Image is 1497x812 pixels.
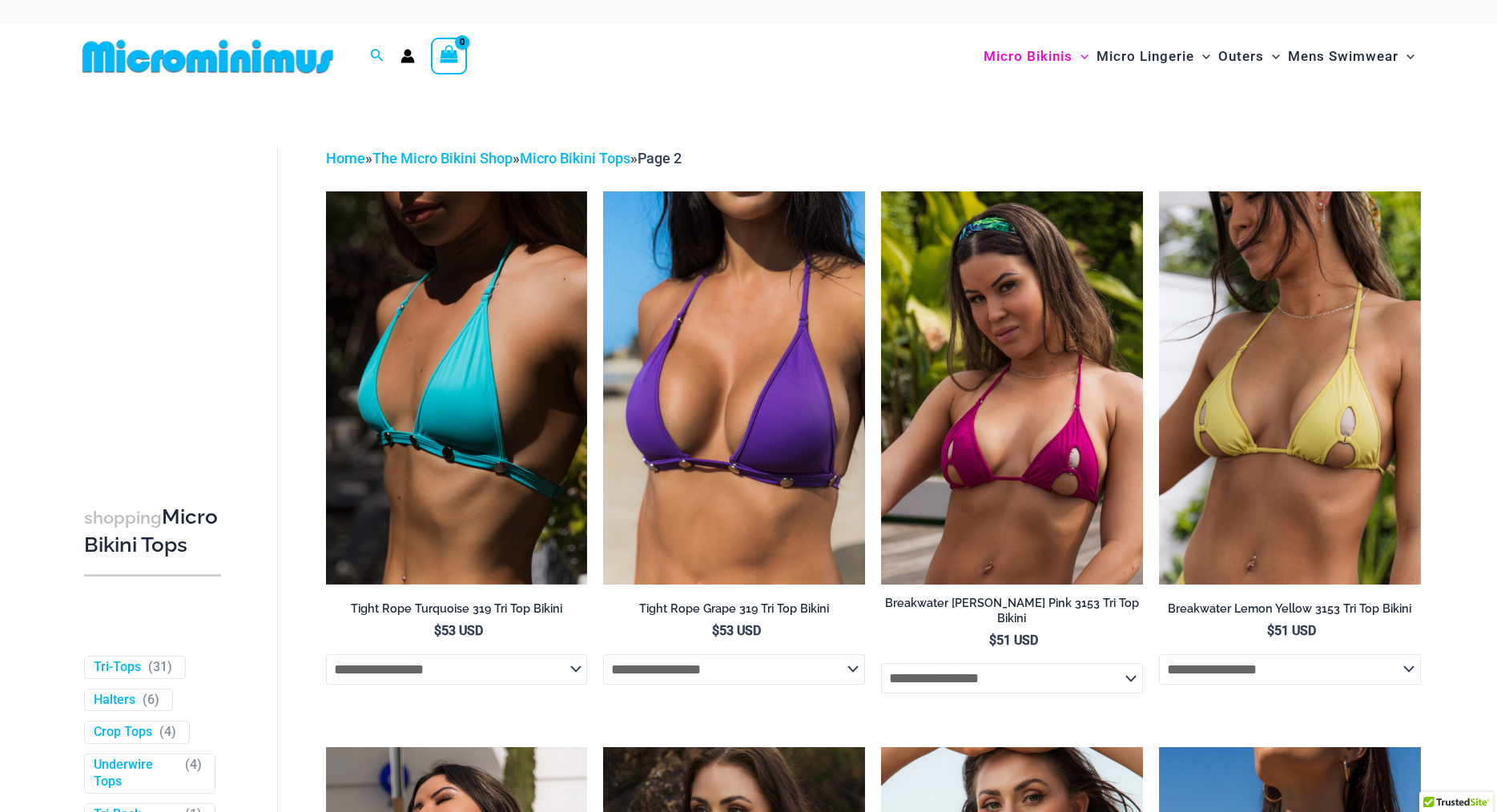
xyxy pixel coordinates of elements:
span: $ [434,623,441,638]
h2: Breakwater Lemon Yellow 3153 Tri Top Bikini [1159,601,1421,617]
a: Tight Rope Turquoise 319 Tri Top Bikini [326,601,588,622]
span: Menu Toggle [1194,36,1210,77]
a: View Shopping Cart, empty [431,38,468,74]
span: Mens Swimwear [1288,36,1398,77]
a: Breakwater Lemon Yellow 3153 Tri Top Bikini [1159,601,1421,622]
span: 31 [153,659,167,674]
span: $ [1267,623,1274,638]
span: $ [989,633,996,648]
a: Tight Rope Turquoise 319 Tri Top 01Tight Rope Turquoise 319 Tri Top 02Tight Rope Turquoise 319 Tr... [326,191,588,584]
h3: Micro Bikini Tops [84,504,221,559]
a: Micro LingerieMenu ToggleMenu Toggle [1093,32,1214,81]
bdi: 53 USD [712,623,761,638]
a: Crop Tops [94,724,152,741]
bdi: 53 USD [434,623,483,638]
img: Breakwater Berry Pink 3153 Tri 01 [881,191,1143,584]
img: Breakwater Lemon Yellow 3153 Tri Top 01 [1159,191,1421,584]
a: The Micro Bikini Shop [372,150,513,167]
a: Underwire Tops [94,757,178,790]
span: 4 [164,724,171,739]
nav: Site Navigation [977,30,1422,83]
span: 4 [190,757,197,772]
span: ( ) [159,724,176,741]
h2: Breakwater [PERSON_NAME] Pink 3153 Tri Top Bikini [881,596,1143,625]
a: Tri-Tops [94,659,141,676]
h2: Tight Rope Turquoise 319 Tri Top Bikini [326,601,588,617]
bdi: 51 USD [1267,623,1316,638]
a: Tight Rope Grape 319 Tri Top Bikini [603,601,865,622]
img: MM SHOP LOGO FLAT [76,38,340,74]
span: Menu Toggle [1264,36,1280,77]
a: Search icon link [370,46,384,66]
a: Halters [94,692,135,709]
a: Account icon link [400,49,415,63]
span: » » » [326,150,682,167]
a: Tight Rope Grape 319 Tri Top 01Tight Rope Grape 319 Tri Top 02Tight Rope Grape 319 Tri Top 02 [603,191,865,584]
span: Menu Toggle [1072,36,1089,77]
iframe: TrustedSite Certified [84,134,228,454]
a: Micro Bikini Tops [520,150,630,167]
span: $ [712,623,719,638]
a: Micro BikinisMenu ToggleMenu Toggle [980,32,1093,81]
img: Tight Rope Turquoise 319 Tri Top 01 [326,191,588,584]
span: 6 [147,692,155,707]
a: Breakwater Berry Pink 3153 Tri 01Breakwater Berry Pink 3153 Tri Top 4956 Short 03Breakwater Berry... [881,191,1143,584]
a: Home [326,150,365,167]
span: ( ) [143,692,159,709]
span: ( ) [185,757,202,790]
bdi: 51 USD [989,633,1038,648]
span: Micro Lingerie [1097,36,1194,77]
h2: Tight Rope Grape 319 Tri Top Bikini [603,601,865,617]
span: Micro Bikinis [984,36,1072,77]
span: Page 2 [638,150,682,167]
span: Outers [1218,36,1264,77]
span: shopping [84,508,162,528]
span: Menu Toggle [1398,36,1415,77]
a: Mens SwimwearMenu ToggleMenu Toggle [1284,32,1419,81]
a: OutersMenu ToggleMenu Toggle [1214,32,1284,81]
a: Breakwater Lemon Yellow 3153 Tri Top 01Breakwater Lemon Yellow 3153 Tri Top 4856 micro 03Breakwat... [1159,191,1421,584]
img: Tight Rope Grape 319 Tri Top 01 [603,191,865,584]
a: Breakwater [PERSON_NAME] Pink 3153 Tri Top Bikini [881,596,1143,632]
span: ( ) [148,659,172,676]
